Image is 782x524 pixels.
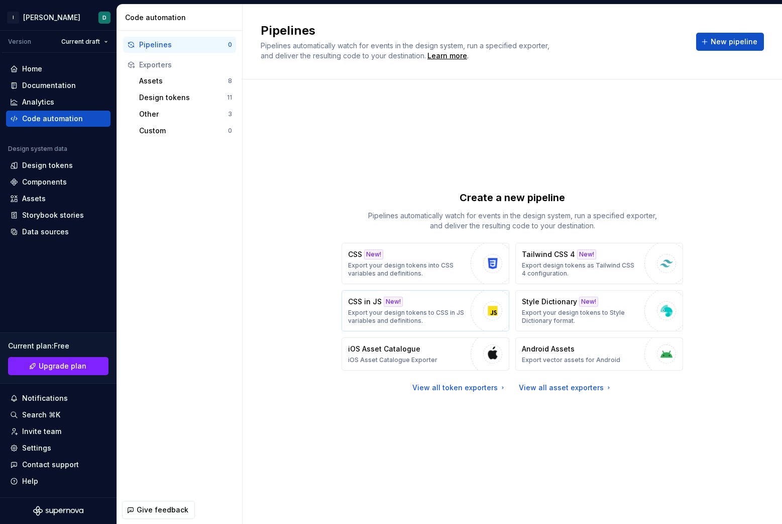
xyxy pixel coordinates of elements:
[228,41,232,49] div: 0
[22,114,83,124] div: Code automation
[139,93,227,103] div: Design tokens
[137,505,188,515] span: Give feedback
[122,501,195,519] button: Give feedback
[460,191,565,205] p: Create a new pipeline
[261,41,551,60] span: Pipelines automatically watch for events in the design system, run a specified exporter, and deli...
[135,123,236,139] button: Custom0
[61,38,100,46] span: Current draft
[228,110,232,118] div: 3
[33,506,83,516] svg: Supernova Logo
[125,13,238,23] div: Code automation
[2,7,115,28] button: I[PERSON_NAME]D
[22,443,51,453] div: Settings
[261,23,684,39] h2: Pipelines
[6,407,110,423] button: Search ⌘K
[412,383,507,393] a: View all token exporters
[579,297,598,307] div: New!
[348,344,420,354] p: iOS Asset Catalogue
[8,38,31,46] div: Version
[227,94,232,102] div: 11
[6,157,110,173] a: Design tokens
[8,145,67,153] div: Design system data
[6,473,110,489] button: Help
[57,35,113,49] button: Current draft
[348,297,382,307] p: CSS in JS
[22,177,67,187] div: Components
[135,90,236,106] button: Design tokens11
[6,390,110,406] button: Notifications
[522,344,575,354] p: Android Assets
[426,52,469,60] span: .
[123,37,236,53] button: Pipelines0
[6,94,110,110] a: Analytics
[139,76,228,86] div: Assets
[22,194,46,204] div: Assets
[139,60,232,70] div: Exporters
[696,33,764,51] button: New pipeline
[6,77,110,94] a: Documentation
[362,211,663,231] p: Pipelines automatically watch for events in the design system, run a specified exporter, and deli...
[711,37,757,47] span: New pipeline
[139,109,228,119] div: Other
[22,410,60,420] div: Search ⌘K
[139,126,228,136] div: Custom
[6,111,110,127] a: Code automation
[6,224,110,240] a: Data sources
[364,249,383,259] div: New!
[22,426,61,436] div: Invite team
[22,227,69,237] div: Data sources
[23,13,80,23] div: [PERSON_NAME]
[22,80,76,91] div: Documentation
[427,51,467,61] a: Learn more
[228,77,232,85] div: 8
[384,297,403,307] div: New!
[6,174,110,190] a: Components
[139,40,228,50] div: Pipelines
[6,423,110,440] a: Invite team
[577,249,596,259] div: New!
[348,261,466,278] p: Export your design tokens into CSS variables and definitions.
[135,106,236,122] button: Other3
[22,64,42,74] div: Home
[7,12,19,24] div: I
[6,61,110,77] a: Home
[8,341,108,351] div: Current plan : Free
[39,361,86,371] span: Upgrade plan
[22,97,54,107] div: Analytics
[515,290,683,331] button: Style DictionaryNew!Export your design tokens to Style Dictionary format.
[22,476,38,486] div: Help
[22,160,73,170] div: Design tokens
[348,249,362,259] p: CSS
[102,14,106,22] div: D
[228,127,232,135] div: 0
[348,309,466,325] p: Export your design tokens to CSS in JS variables and definitions.
[522,356,620,364] p: Export vector assets for Android
[135,73,236,89] button: Assets8
[522,261,639,278] p: Export design tokens as Tailwind CSS 4 configuration.
[22,460,79,470] div: Contact support
[348,356,437,364] p: iOS Asset Catalogue Exporter
[519,383,613,393] a: View all asset exporters
[8,357,108,375] button: Upgrade plan
[342,337,509,371] button: iOS Asset CatalogueiOS Asset Catalogue Exporter
[515,337,683,371] button: Android AssetsExport vector assets for Android
[522,249,575,259] p: Tailwind CSS 4
[342,290,509,331] button: CSS in JSNew!Export your design tokens to CSS in JS variables and definitions.
[6,207,110,223] a: Storybook stories
[6,191,110,207] a: Assets
[522,297,577,307] p: Style Dictionary
[6,457,110,473] button: Contact support
[515,243,683,284] button: Tailwind CSS 4New!Export design tokens as Tailwind CSS 4 configuration.
[522,309,639,325] p: Export your design tokens to Style Dictionary format.
[22,210,84,220] div: Storybook stories
[6,440,110,456] a: Settings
